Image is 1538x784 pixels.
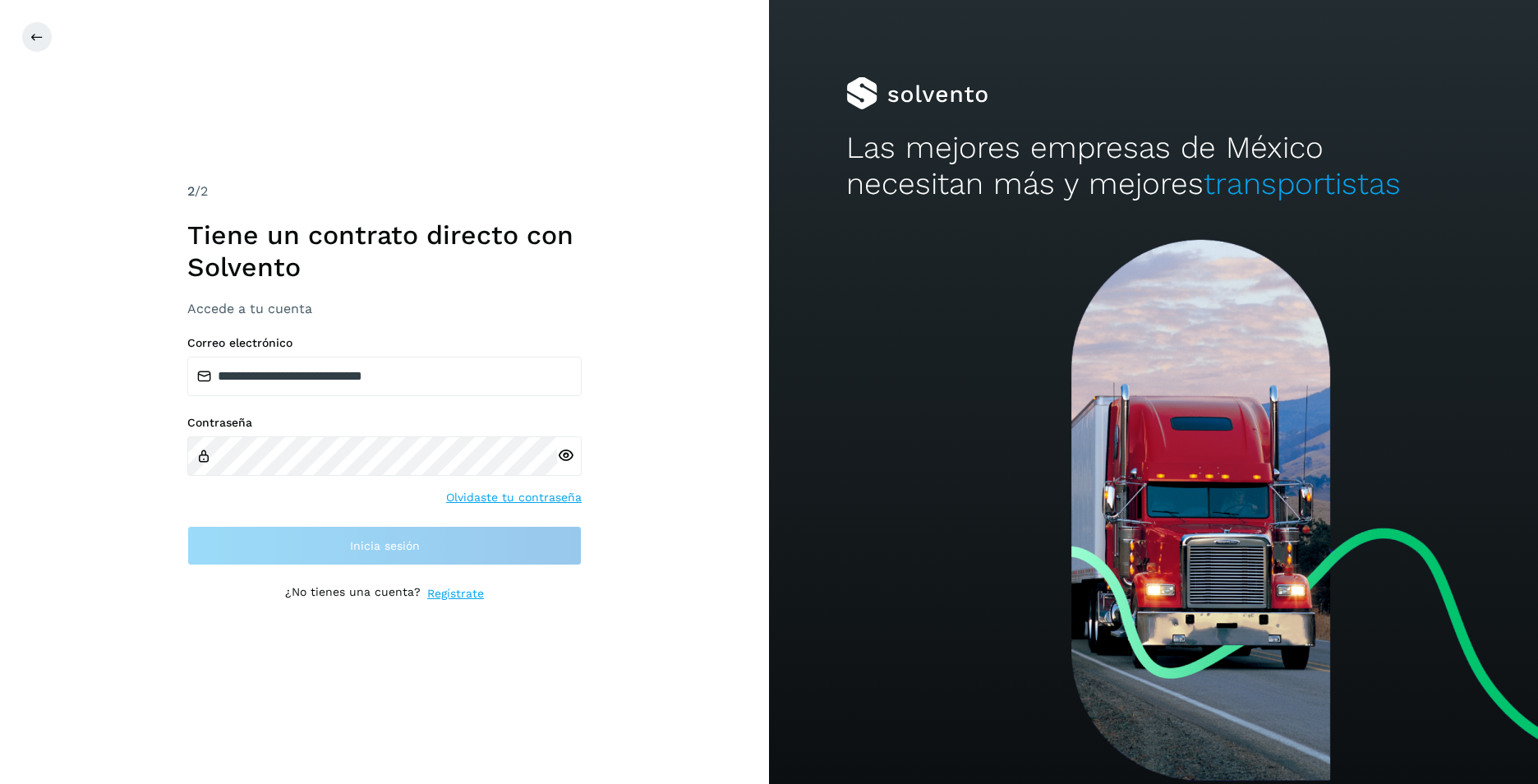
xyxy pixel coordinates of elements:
span: Inicia sesión [350,540,420,551]
div: /2 [187,182,582,201]
span: transportistas [1204,166,1401,201]
label: Contraseña [187,416,582,430]
label: Correo electrónico [187,336,582,350]
h1: Tiene un contrato directo con Solvento [187,219,582,283]
h2: Las mejores empresas de México necesitan más y mejores [846,130,1462,203]
a: Olvidaste tu contraseña [446,489,582,506]
a: Regístrate [427,585,484,602]
button: Inicia sesión [187,526,582,565]
p: ¿No tienes una cuenta? [285,585,421,602]
span: 2 [187,183,195,199]
h3: Accede a tu cuenta [187,301,582,316]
